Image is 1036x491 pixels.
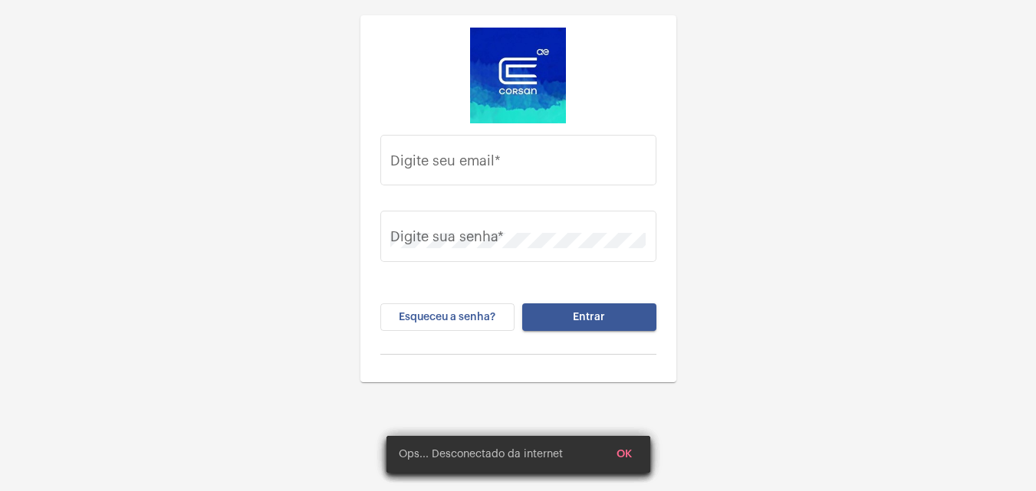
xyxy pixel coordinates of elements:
[399,312,495,322] span: Esqueceu a senha?
[470,28,566,123] img: d4669ae0-8c07-2337-4f67-34b0df7f5ae4.jpeg
[573,312,605,322] span: Entrar
[380,303,515,331] button: Esqueceu a senha?
[390,156,646,172] input: Digite seu email
[399,447,563,462] span: Ops... Desconectado da internet
[522,303,656,331] button: Entrar
[617,449,632,460] span: OK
